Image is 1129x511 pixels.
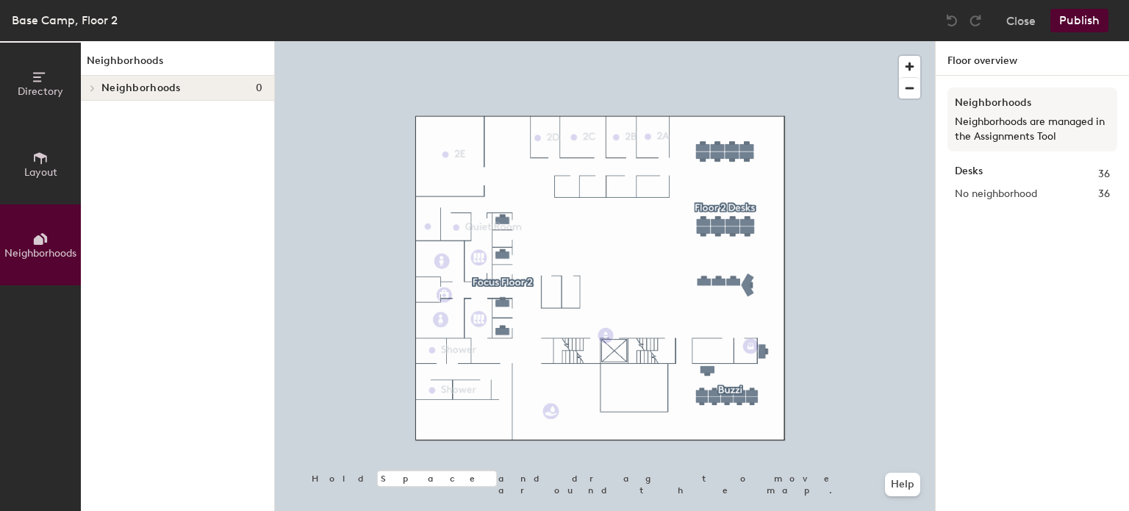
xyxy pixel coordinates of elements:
span: 36 [1098,186,1110,202]
img: Redo [968,13,983,28]
span: No neighborhood [955,186,1037,202]
span: 0 [256,82,262,94]
strong: Desks [955,166,983,182]
button: Help [885,473,920,496]
div: Base Camp, Floor 2 [12,11,118,29]
button: Publish [1050,9,1108,32]
img: Undo [945,13,959,28]
span: Directory [18,85,63,98]
p: Neighborhoods are managed in the Assignments Tool [955,115,1110,144]
span: Layout [24,166,57,179]
h1: Floor overview [936,41,1129,76]
h3: Neighborhoods [955,95,1110,111]
button: Close [1006,9,1036,32]
span: 36 [1098,166,1110,182]
span: Neighborhoods [101,82,181,94]
h1: Neighborhoods [81,53,274,76]
span: Neighborhoods [4,247,76,260]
